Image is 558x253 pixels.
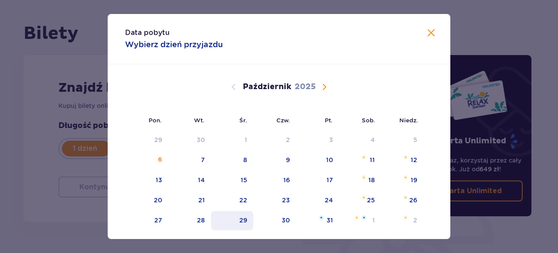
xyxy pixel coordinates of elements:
small: Sob. [362,117,375,124]
div: 12 [411,156,417,164]
div: 25 [367,196,375,204]
td: poniedziałek, 13 października 2025 [125,171,168,190]
td: poniedziałek, 20 października 2025 [125,191,168,210]
small: Wt. [194,117,204,124]
td: czwartek, 23 października 2025 [253,191,296,210]
div: 23 [282,196,290,204]
img: Pomarańczowa gwiazdka [361,175,367,180]
div: 15 [241,176,247,184]
div: 8 [243,156,247,164]
div: 18 [368,176,375,184]
small: Pon. [149,117,162,124]
td: wtorek, 21 października 2025 [168,191,211,210]
div: 24 [325,196,333,204]
div: 16 [283,176,290,184]
img: Pomarańczowa gwiazdka [403,215,408,220]
small: Śr. [239,117,247,124]
div: 1 [245,135,247,144]
div: 27 [154,216,162,225]
div: 13 [156,176,162,184]
img: Pomarańczowa gwiazdka [403,155,408,160]
td: sobota, 25 października 2025 [339,191,381,210]
td: wtorek, 7 października 2025 [168,151,211,170]
p: Październik [243,82,291,92]
td: niedziela, 26 października 2025 [381,191,423,210]
td: sobota, 18 października 2025 [339,171,381,190]
td: wtorek, 28 października 2025 [168,211,211,230]
img: Niebieska gwiazdka [361,215,367,220]
small: Czw. [276,117,290,124]
button: Poprzedni miesiąc [228,82,239,92]
img: Pomarańczowa gwiazdka [403,175,408,180]
img: Niebieska gwiazdka [319,215,324,220]
td: środa, 22 października 2025 [211,191,253,210]
td: Data niedostępna. piątek, 3 października 2025 [296,131,339,150]
td: Data niedostępna. czwartek, 2 października 2025 [253,131,296,150]
td: niedziela, 12 października 2025 [381,151,423,170]
div: 30 [282,216,290,225]
td: Data niedostępna. środa, 1 października 2025 [211,131,253,150]
td: czwartek, 9 października 2025 [253,151,296,170]
img: Pomarańczowa gwiazdka [361,155,367,160]
button: Zamknij [426,28,436,39]
p: Wybierz dzień przyjazdu [125,39,223,50]
td: czwartek, 30 października 2025 [253,211,296,230]
td: sobota, 1 listopada 2025 [339,211,381,230]
td: niedziela, 2 listopada 2025 [381,211,423,230]
td: wtorek, 14 października 2025 [168,171,211,190]
td: czwartek, 16 października 2025 [253,171,296,190]
p: 2025 [295,82,316,92]
td: Data niedostępna. niedziela, 5 października 2025 [381,131,423,150]
td: Data niedostępna. sobota, 4 października 2025 [339,131,381,150]
div: 10 [326,156,333,164]
td: środa, 8 października 2025 [211,151,253,170]
div: 3 [329,135,333,144]
div: 14 [198,176,205,184]
div: 29 [239,216,247,225]
td: Data niedostępna. poniedziałek, 29 września 2025 [125,131,168,150]
td: piątek, 10 października 2025 [296,151,339,170]
td: niedziela, 19 października 2025 [381,171,423,190]
td: sobota, 11 października 2025 [339,151,381,170]
div: 28 [197,216,205,225]
td: Data niedostępna. wtorek, 30 września 2025 [168,131,211,150]
td: piątek, 17 października 2025 [296,171,339,190]
img: Pomarańczowa gwiazdka [403,195,408,200]
td: środa, 29 października 2025 [211,211,253,230]
td: środa, 15 października 2025 [211,171,253,190]
div: 6 [158,156,162,164]
div: 4 [371,135,375,144]
p: Data pobytu [125,28,170,38]
td: piątek, 24 października 2025 [296,191,339,210]
small: Pt. [325,117,333,124]
img: Pomarańczowa gwiazdka [354,215,360,220]
div: 11 [370,156,375,164]
img: Pomarańczowa gwiazdka [361,195,367,200]
small: Niedz. [399,117,418,124]
td: piątek, 31 października 2025 [296,211,339,230]
button: Następny miesiąc [319,82,330,92]
div: 9 [286,156,290,164]
div: 2 [413,216,417,225]
td: poniedziałek, 27 października 2025 [125,211,168,230]
td: poniedziałek, 6 października 2025 [125,151,168,170]
div: 17 [327,176,333,184]
div: 2 [286,135,290,144]
div: 7 [201,156,205,164]
div: 22 [239,196,247,204]
div: 5 [413,135,417,144]
div: 30 [197,135,205,144]
div: 21 [198,196,205,204]
div: 19 [411,176,417,184]
div: 20 [154,196,162,204]
div: 1 [372,216,375,225]
div: 31 [327,216,333,225]
div: 29 [154,135,162,144]
div: 26 [409,196,417,204]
